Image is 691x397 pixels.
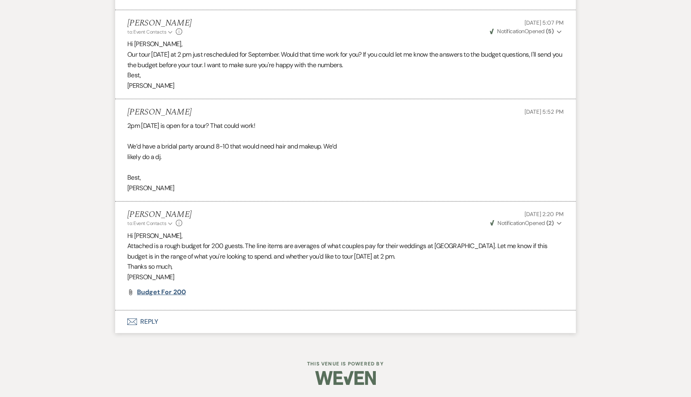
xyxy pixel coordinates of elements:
span: to: Event Contacts [127,29,166,35]
p: Our tour [DATE] at 2 pm just rescheduled for September. Would that time work for you? If you coul... [127,49,564,70]
span: Opened [490,28,554,35]
p: Thanks so much, [127,261,564,272]
button: Reply [115,310,576,333]
p: Attached is a rough budget for 200 guests. The line items are averages of what couples pay for th... [127,241,564,261]
p: [PERSON_NAME] [127,272,564,282]
h5: [PERSON_NAME] [127,107,192,117]
span: [DATE] 5:07 PM [525,19,564,26]
strong: ( 2 ) [546,219,554,227]
span: to: Event Contacts [127,220,166,227]
button: to: Event Contacts [127,220,174,227]
img: Weven Logo [315,364,376,392]
button: NotificationOpened (2) [489,219,564,227]
p: Hi [PERSON_NAME], [127,39,564,49]
strong: ( 5 ) [546,28,554,35]
span: Opened [490,219,554,227]
span: Budget for 200 [137,288,186,296]
span: [DATE] 2:20 PM [525,210,564,218]
button: NotificationOpened (5) [489,27,564,36]
span: Notification [497,28,524,35]
button: to: Event Contacts [127,28,174,36]
span: [DATE] 5:52 PM [525,108,564,115]
p: [PERSON_NAME] [127,81,564,91]
h5: [PERSON_NAME] [127,18,192,28]
div: 2pm [DATE] is open for a tour? That could work! We’d have a bridal party around 8-10 that would n... [127,121,564,193]
span: Notification [497,219,525,227]
h5: [PERSON_NAME] [127,210,192,220]
p: Best, [127,70,564,81]
a: Budget for 200 [137,289,186,295]
p: Hi [PERSON_NAME], [127,231,564,241]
